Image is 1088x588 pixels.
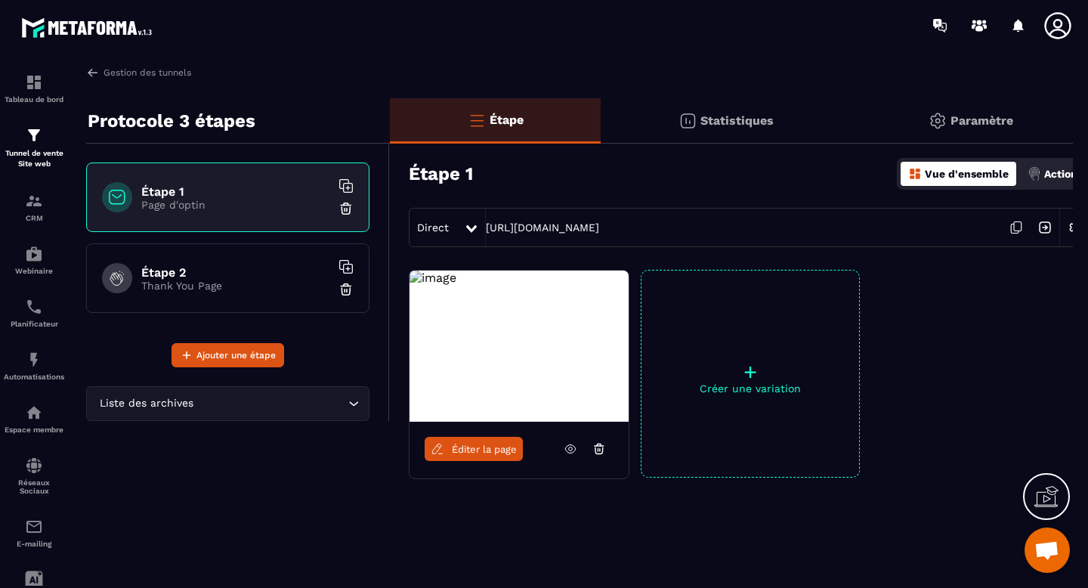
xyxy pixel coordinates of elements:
a: Gestion des tunnels [86,66,191,79]
img: logo [21,14,157,42]
p: Réseaux Sociaux [4,478,64,495]
p: Planificateur [4,320,64,328]
h6: Étape 2 [141,265,330,280]
a: automationsautomationsEspace membre [4,392,64,445]
img: trash [338,282,354,297]
p: Paramètre [950,113,1013,128]
p: CRM [4,214,64,222]
p: Vue d'ensemble [925,168,1009,180]
img: bars-o.4a397970.svg [468,111,486,129]
p: Tableau de bord [4,95,64,104]
p: Actions [1044,168,1083,180]
img: formation [25,73,43,91]
p: Webinaire [4,267,64,275]
img: automations [25,351,43,369]
span: Liste des archives [96,395,196,412]
a: formationformationCRM [4,181,64,234]
p: E-mailing [4,540,64,548]
img: arrow [86,66,100,79]
div: Search for option [86,386,369,421]
a: social-networksocial-networkRéseaux Sociaux [4,445,64,506]
button: Ajouter une étape [172,343,284,367]
div: Ouvrir le chat [1025,528,1070,573]
p: Statistiques [700,113,774,128]
a: Éditer la page [425,437,523,461]
p: Tunnel de vente Site web [4,148,64,169]
span: Direct [417,221,449,234]
a: formationformationTableau de bord [4,62,64,115]
a: schedulerschedulerPlanificateur [4,286,64,339]
input: Search for option [196,395,345,412]
img: automations [25,245,43,263]
img: trash [338,201,354,216]
img: social-network [25,456,43,475]
p: Créer une variation [641,382,859,395]
p: Protocole 3 étapes [88,106,255,136]
a: automationsautomationsWebinaire [4,234,64,286]
img: image [410,271,456,285]
h6: Étape 1 [141,184,330,199]
p: Espace membre [4,426,64,434]
img: automations [25,404,43,422]
span: Ajouter une étape [196,348,276,363]
a: formationformationTunnel de vente Site web [4,115,64,181]
img: arrow-next.bcc2205e.svg [1031,213,1059,242]
p: Étape [490,113,524,127]
p: Page d'optin [141,199,330,211]
img: email [25,518,43,536]
span: Éditer la page [452,444,517,455]
p: Automatisations [4,373,64,381]
p: + [641,361,859,382]
img: formation [25,126,43,144]
img: actions.d6e523a2.png [1028,167,1041,181]
a: emailemailE-mailing [4,506,64,559]
img: stats.20deebd0.svg [678,112,697,130]
h3: Étape 1 [409,163,473,184]
img: formation [25,192,43,210]
img: setting-gr.5f69749f.svg [929,112,947,130]
img: scheduler [25,298,43,316]
p: Thank You Page [141,280,330,292]
a: [URL][DOMAIN_NAME] [486,221,599,234]
a: automationsautomationsAutomatisations [4,339,64,392]
img: dashboard-orange.40269519.svg [908,167,922,181]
